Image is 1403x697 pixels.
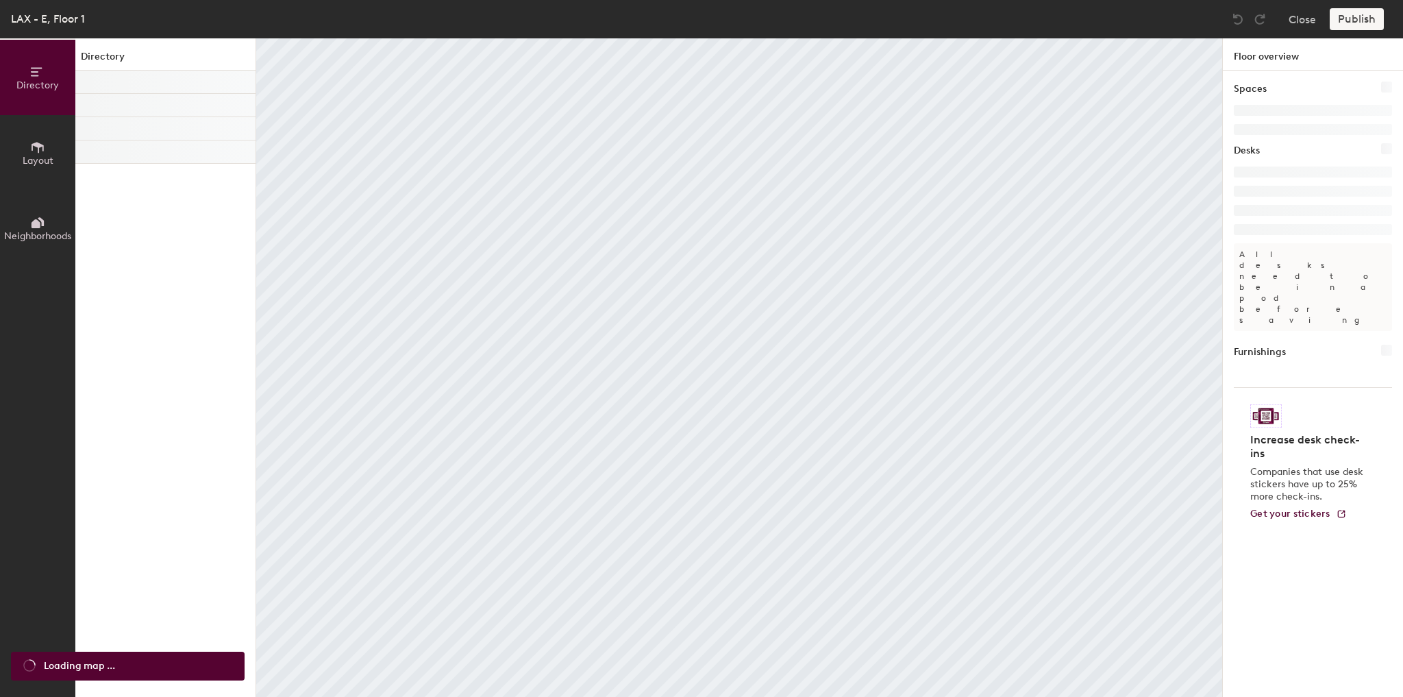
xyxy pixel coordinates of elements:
img: Undo [1231,12,1245,26]
h1: Furnishings [1234,345,1286,360]
span: Neighborhoods [4,230,71,242]
p: Companies that use desk stickers have up to 25% more check-ins. [1250,466,1367,503]
h1: Spaces [1234,82,1267,97]
canvas: Map [256,38,1222,697]
a: Get your stickers [1250,509,1347,520]
h4: Increase desk check-ins [1250,433,1367,461]
img: Redo [1253,12,1267,26]
h1: Directory [75,49,256,71]
span: Loading map ... [44,659,115,674]
div: LAX - E, Floor 1 [11,10,85,27]
button: Close [1289,8,1316,30]
span: Directory [16,80,59,91]
span: Get your stickers [1250,508,1330,519]
span: Layout [23,155,53,167]
img: Sticker logo [1250,404,1282,428]
p: All desks need to be in a pod before saving [1234,243,1392,331]
h1: Desks [1234,143,1260,158]
h1: Floor overview [1223,38,1403,71]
